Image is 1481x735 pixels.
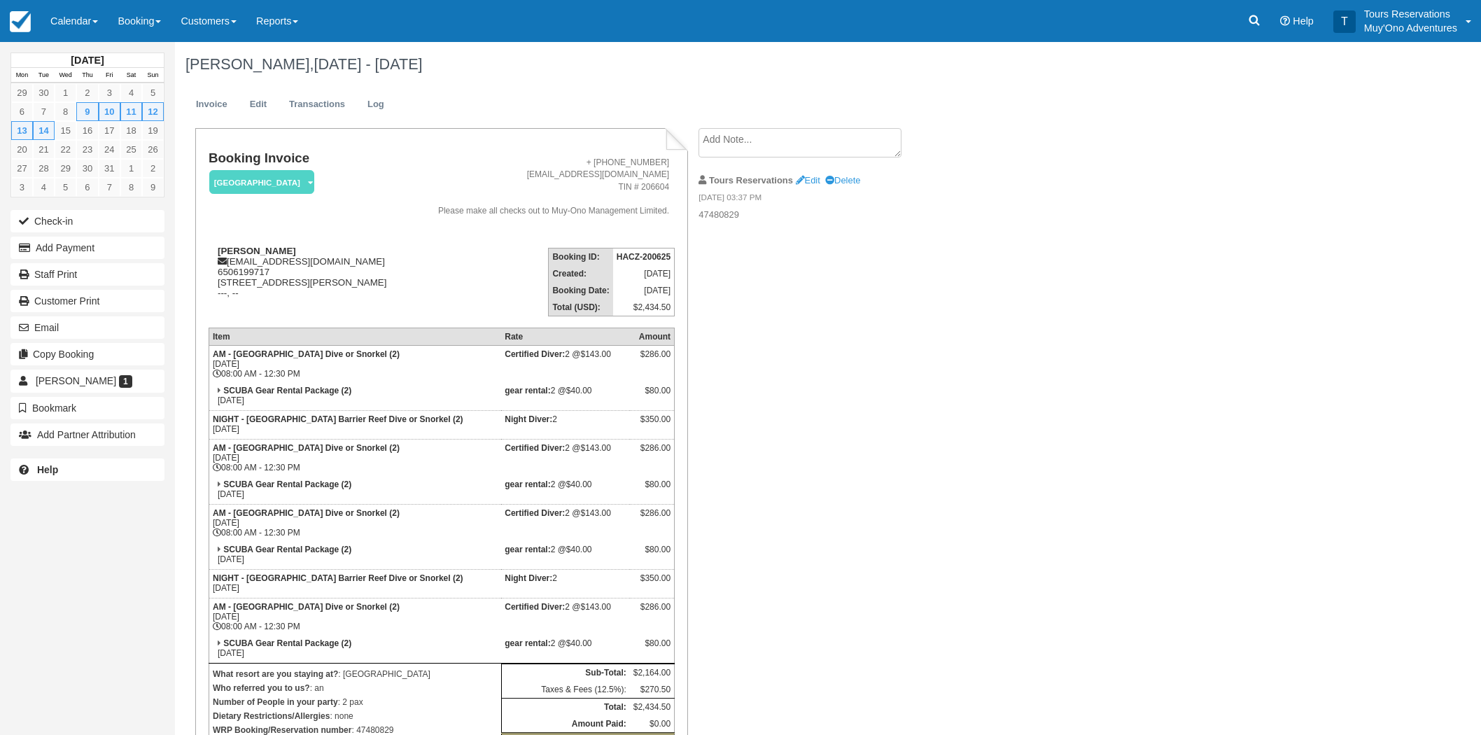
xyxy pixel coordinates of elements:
[185,91,238,118] a: Invoice
[699,192,934,207] em: [DATE] 03:37 PM
[566,545,592,554] span: $40.00
[10,370,164,392] a: [PERSON_NAME] 1
[10,316,164,339] button: Email
[11,121,33,140] a: 13
[699,209,934,222] p: 47480829
[825,175,860,185] a: Delete
[120,102,142,121] a: 11
[37,464,58,475] b: Help
[142,83,164,102] a: 5
[501,681,629,699] td: Taxes & Fees (12.5%):
[223,545,351,554] strong: SCUBA Gear Rental Package (2)
[613,265,675,282] td: [DATE]
[549,265,613,282] th: Created:
[630,698,675,715] td: $2,434.50
[566,386,592,395] span: $40.00
[11,159,33,178] a: 27
[501,664,629,681] th: Sub-Total:
[1364,7,1457,21] p: Tours Reservations
[505,508,565,518] strong: Certified Diver
[501,410,629,439] td: 2
[209,476,501,505] td: [DATE]
[99,159,120,178] a: 31
[10,237,164,259] button: Add Payment
[185,56,1275,73] h1: [PERSON_NAME],
[633,349,671,370] div: $286.00
[223,386,351,395] strong: SCUBA Gear Rental Package (2)
[209,569,501,598] td: [DATE]
[501,598,629,635] td: 2 @
[55,178,76,197] a: 5
[10,263,164,286] a: Staff Print
[218,246,296,256] strong: [PERSON_NAME]
[549,299,613,316] th: Total (USD):
[239,91,277,118] a: Edit
[505,545,550,554] strong: gear rental
[357,91,395,118] a: Log
[120,159,142,178] a: 1
[76,159,98,178] a: 30
[120,68,142,83] th: Sat
[209,541,501,570] td: [DATE]
[10,397,164,419] button: Bookmark
[142,121,164,140] a: 19
[71,55,104,66] strong: [DATE]
[33,140,55,159] a: 21
[566,638,592,648] span: $40.00
[10,423,164,446] button: Add Partner Attribution
[120,121,142,140] a: 18
[501,715,629,734] th: Amount Paid:
[613,299,675,316] td: $2,434.50
[213,681,498,695] p: : an
[213,709,498,723] p: : none
[581,602,611,612] span: $143.00
[279,91,356,118] a: Transactions
[549,282,613,299] th: Booking Date:
[213,349,400,359] strong: AM - [GEOGRAPHIC_DATA] Dive or Snorkel (2)
[630,664,675,681] td: $2,164.00
[33,159,55,178] a: 28
[55,121,76,140] a: 15
[10,458,164,481] a: Help
[209,345,501,382] td: [DATE] 08:00 AM - 12:30 PM
[505,349,565,359] strong: Certified Diver
[119,375,132,388] span: 1
[99,83,120,102] a: 3
[10,343,164,365] button: Copy Booking
[1364,21,1457,35] p: Muy'Ono Adventures
[99,140,120,159] a: 24
[10,210,164,232] button: Check-in
[213,414,463,424] strong: NIGHT - [GEOGRAPHIC_DATA] Barrier Reef Dive or Snorkel (2)
[76,102,98,121] a: 9
[501,439,629,476] td: 2 @
[617,252,671,262] strong: HACZ-200625
[505,479,550,489] strong: gear rental
[209,635,501,664] td: [DATE]
[11,140,33,159] a: 20
[55,159,76,178] a: 29
[76,68,98,83] th: Thu
[630,681,675,699] td: $270.50
[501,476,629,505] td: 2 @
[213,725,351,735] strong: WRP Booking/Reservation number
[549,248,613,265] th: Booking ID:
[501,345,629,382] td: 2 @
[501,328,629,345] th: Rate
[501,382,629,411] td: 2 @
[55,68,76,83] th: Wed
[1293,15,1314,27] span: Help
[142,159,164,178] a: 2
[633,443,671,464] div: $286.00
[505,443,565,453] strong: Certified Diver
[120,140,142,159] a: 25
[501,504,629,541] td: 2 @
[209,170,314,195] em: [GEOGRAPHIC_DATA]
[36,375,116,386] span: [PERSON_NAME]
[55,102,76,121] a: 8
[76,121,98,140] a: 16
[633,638,671,659] div: $80.00
[501,635,629,664] td: 2 @
[796,175,820,185] a: Edit
[99,178,120,197] a: 7
[11,178,33,197] a: 3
